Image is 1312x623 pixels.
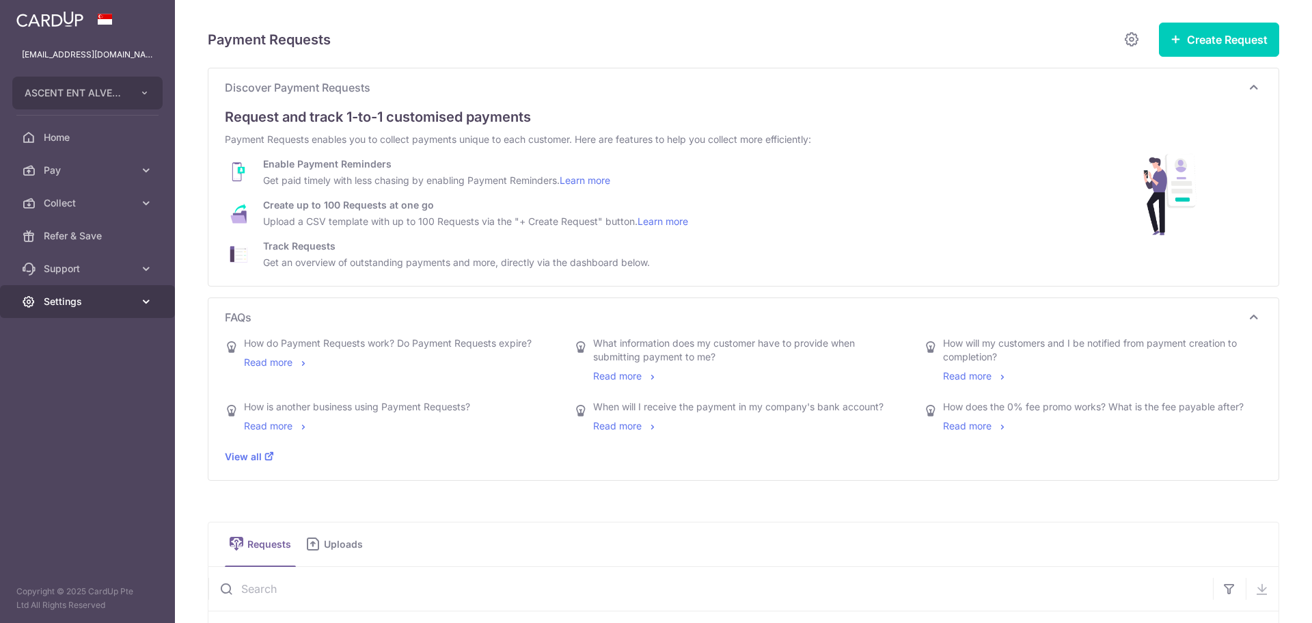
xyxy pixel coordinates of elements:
[263,239,650,253] div: Track Requests
[324,538,372,551] span: Uploads
[593,400,884,414] div: When will I receive the payment in my company's bank account?
[1090,134,1254,251] img: discover-pr-main-ded6eac7aab3bb08a465cf057557a0459545d6c070696a32244c1273a93dbad8.png
[244,356,309,368] a: Read more
[263,256,650,269] div: Get an overview of outstanding payments and more, directly via the dashboard below.
[244,400,470,414] div: How is another business using Payment Requests?
[22,48,153,62] p: [EMAIL_ADDRESS][DOMAIN_NAME]
[44,229,134,243] span: Refer & Save
[225,522,296,566] a: Requests
[638,215,688,227] a: Learn more
[44,163,134,177] span: Pay
[263,198,688,212] div: Create up to 100 Requests at one go
[12,77,163,109] button: ASCENT ENT ALVERNIA HOLDINGS PTE. LTD.
[943,370,1008,382] a: Read more
[208,29,331,51] h5: Payment Requests
[225,101,1262,275] div: Discover Payment Requests
[301,522,372,566] a: Uploads
[593,370,658,382] a: Read more
[943,336,1254,364] div: How will my customers and I be notified from payment creation to completion?
[44,131,134,144] span: Home
[44,295,134,308] span: Settings
[943,420,1008,432] a: Read more
[593,420,658,432] a: Read more
[225,239,252,269] img: pr-track-requests-af49684137cef9fcbfa13f99db63d231e992a3789ded909f07728fb9957ca3dd.png
[121,10,149,22] span: Help
[44,196,134,210] span: Collect
[225,157,252,187] img: pr-payment-reminders-186ba84dcc3c0c7f913abed7add8ef9cb9771f7df7adf13e5faa68da660b0200.png
[225,107,1262,127] div: Request and track 1-to-1 customised payments
[225,198,252,228] img: pr-bulk-prs-b5d0776341a15f4bcd8e4f4a4b6acc2b2a6c33383bd7b442d52ec72fb4d32e5b.png
[244,336,532,350] div: How do Payment Requests work? Do Payment Requests expire?
[208,567,1213,611] input: Search
[263,157,610,171] div: Enable Payment Reminders
[25,86,126,100] span: ASCENT ENT ALVERNIA HOLDINGS PTE. LTD.
[247,538,296,551] span: Requests
[225,331,1262,469] div: FAQs
[943,400,1244,414] div: How does the 0% fee promo works? What is the fee payable after?
[225,451,274,462] a: View all
[560,174,610,186] a: Learn more
[225,79,1246,96] span: Discover Payment Requests
[225,309,1262,326] p: FAQs
[263,215,688,228] div: Upload a CSV template with up to 100 Requests via the "+ Create Request" button.
[1159,23,1279,57] button: Create Request
[244,420,309,432] a: Read more
[225,309,1246,326] span: FAQs
[225,79,1262,96] p: Discover Payment Requests
[225,133,943,146] div: Payment Requests enables you to collect payments unique to each customer. Here are features to he...
[16,11,83,27] img: CardUp
[593,336,904,364] div: What information does my customer have to provide when submitting payment to me?
[263,174,610,187] div: Get paid timely with less chasing by enabling Payment Reminders.
[44,262,134,276] span: Support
